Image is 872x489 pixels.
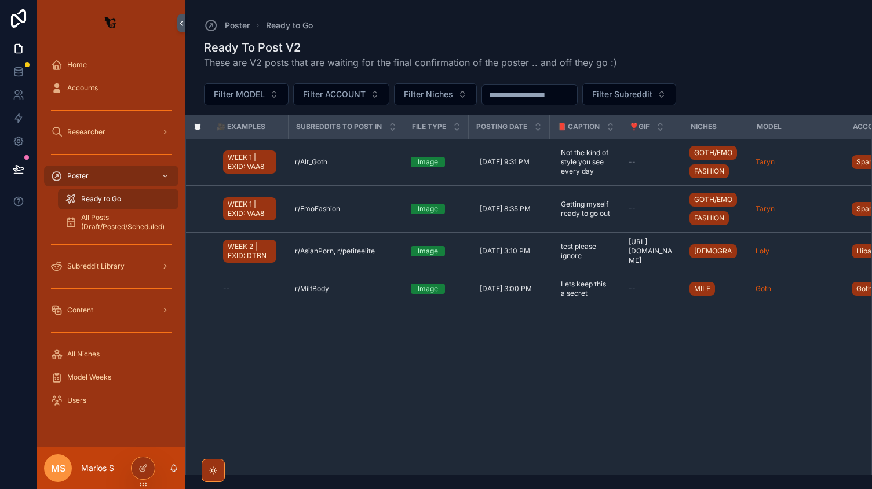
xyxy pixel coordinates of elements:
[81,213,167,231] span: All Posts (Draft/Posted/Scheduled)
[556,144,615,181] a: Not the kind of style you see every day
[475,153,542,171] a: [DATE] 9:31 PM
[228,242,272,260] span: WEEK 2 | EXID: DTBN
[756,157,838,167] a: Taryn
[58,212,178,233] a: All Posts (Draft/Posted/Scheduled)
[44,122,178,142] a: Researcher
[223,148,281,176] a: WEEK 1 | EXID: VAA8
[67,306,93,315] span: Content
[223,150,276,174] a: WEEK 1 | EXID: VAA8
[694,167,724,176] span: FASHION
[295,284,329,293] span: r/MilfBody
[228,153,272,171] span: WEEK 1 | EXID: VAA8
[44,367,178,388] a: Model Weeks
[689,211,729,225] a: FASHION
[629,157,676,167] a: --
[756,284,771,293] a: Goth
[689,190,742,227] a: GOTH/EMOFASHION
[694,247,732,256] span: [DEMOGRAPHIC_DATA]
[756,284,838,293] a: Goth
[295,157,327,167] span: r/Alt_Goth
[44,78,178,98] a: Accounts
[81,462,114,474] p: Marios S
[102,14,121,32] img: App logo
[51,461,65,475] span: MS
[204,39,617,56] h1: Ready To Post V2
[58,189,178,209] a: Ready to Go
[411,284,461,294] a: Image
[67,83,98,93] span: Accounts
[756,204,838,214] a: Taryn
[295,157,397,167] a: r/Alt_Goth
[475,200,542,218] a: [DATE] 8:35 PM
[67,350,100,359] span: All Niches
[694,195,732,204] span: GOTH/EMO
[44,54,178,75] a: Home
[582,83,676,105] button: Select Button
[81,194,121,204] span: Ready to Go
[689,282,715,296] a: MILF
[694,214,724,223] span: FASHION
[223,195,281,223] a: WEEK 1 | EXID: VAA8
[204,56,617,69] span: These are V2 posts that are waiting for the final confirmation of the poster .. and off they go :)
[418,246,438,256] div: Image
[629,284,636,293] span: --
[756,247,769,256] a: Loly
[689,164,729,178] a: FASHION
[223,284,281,293] a: --
[418,204,438,214] div: Image
[561,148,610,176] span: Not the kind of style you see every day
[223,237,281,265] a: WEEK 2 | EXID: DTBN
[67,262,125,271] span: Subreddit Library
[630,122,650,131] span: ❣️GIF
[556,275,615,303] a: Lets keep this a secret
[225,20,250,31] span: Poster
[689,280,742,298] a: MILF
[44,344,178,365] a: All Niches
[418,284,438,294] div: Image
[757,122,782,131] span: MODEL
[411,204,461,214] a: Image
[412,122,446,131] span: File Type
[44,300,178,321] a: Content
[228,200,272,218] span: WEEK 1 | EXID: VAA8
[480,247,530,256] span: [DATE] 3:10 PM
[629,157,636,167] span: --
[67,60,87,69] span: Home
[295,204,340,214] span: r/EmoFashion
[217,122,265,131] span: 🎥 EXAMPLES
[44,256,178,277] a: Subreddit Library
[756,247,838,256] a: Loly
[629,237,676,265] span: [URL][DOMAIN_NAME]
[266,20,313,31] a: Ready to Go
[67,396,86,405] span: Users
[67,373,111,382] span: Model Weeks
[67,127,105,137] span: Researcher
[223,197,276,220] a: WEEK 1 | EXID: VAA8
[295,247,375,256] span: r/AsianPorn, r/petiteelite
[691,122,717,131] span: Niches
[418,157,438,167] div: Image
[223,284,230,293] span: --
[475,242,542,260] a: [DATE] 3:10 PM
[303,89,366,100] span: Filter ACCOUNT
[561,242,610,260] span: test please ignore
[480,204,531,214] span: [DATE] 8:35 PM
[629,284,676,293] a: --
[296,122,382,131] span: Subreddits to Post In
[694,148,732,157] span: GOTH/EMO
[756,157,775,167] a: Taryn
[689,146,737,160] a: GOTH/EMO
[214,89,265,100] span: Filter MODEL
[694,284,710,293] span: MILF
[557,122,600,131] span: 📕 CAPTION
[67,171,89,181] span: Poster
[44,390,178,411] a: Users
[394,83,477,105] button: Select Button
[295,247,397,256] a: r/AsianPorn, r/petiteelite
[629,204,676,214] a: --
[37,46,185,426] div: scrollable content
